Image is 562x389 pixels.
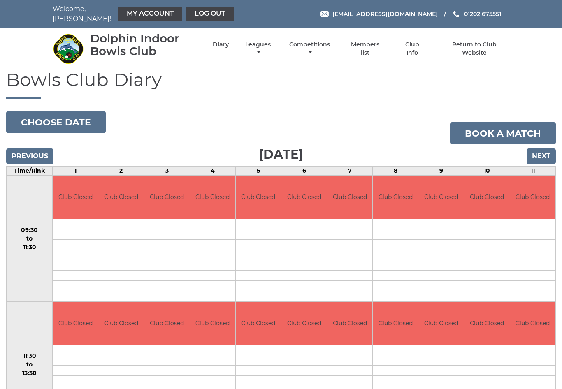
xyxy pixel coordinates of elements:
img: Email [320,11,329,17]
td: Time/Rink [7,167,53,176]
div: Dolphin Indoor Bowls Club [90,32,198,58]
td: Club Closed [190,302,235,345]
img: Dolphin Indoor Bowls Club [53,33,84,64]
td: Club Closed [53,302,98,345]
td: Club Closed [144,302,190,345]
td: Club Closed [510,176,555,219]
td: Club Closed [236,176,281,219]
td: 09:30 to 11:30 [7,176,53,302]
img: Phone us [453,11,459,17]
td: Club Closed [190,176,235,219]
td: 5 [235,167,281,176]
td: 4 [190,167,235,176]
span: 01202 675551 [464,10,501,18]
td: 10 [464,167,510,176]
td: Club Closed [510,302,555,345]
td: Club Closed [98,176,144,219]
td: Club Closed [144,176,190,219]
td: 8 [373,167,418,176]
nav: Welcome, [PERSON_NAME]! [53,4,236,24]
h1: Bowls Club Diary [6,69,556,99]
td: 9 [418,167,464,176]
a: Members list [346,41,384,57]
a: Leagues [243,41,273,57]
td: 6 [281,167,327,176]
a: Diary [213,41,229,49]
td: Club Closed [53,176,98,219]
td: 7 [327,167,373,176]
input: Next [527,148,556,164]
button: Choose date [6,111,106,133]
td: 2 [98,167,144,176]
td: Club Closed [373,176,418,219]
td: Club Closed [418,176,464,219]
a: My Account [118,7,182,21]
span: [EMAIL_ADDRESS][DOMAIN_NAME] [332,10,438,18]
a: Phone us 01202 675551 [452,9,501,19]
a: Log out [186,7,234,21]
a: Club Info [399,41,425,57]
a: Competitions [287,41,332,57]
a: Book a match [450,122,556,144]
td: Club Closed [464,176,510,219]
td: Club Closed [281,302,327,345]
td: Club Closed [373,302,418,345]
input: Previous [6,148,53,164]
td: Club Closed [281,176,327,219]
td: Club Closed [327,302,372,345]
td: 3 [144,167,190,176]
td: 1 [53,167,98,176]
td: Club Closed [464,302,510,345]
td: Club Closed [236,302,281,345]
td: Club Closed [98,302,144,345]
td: Club Closed [418,302,464,345]
a: Email [EMAIL_ADDRESS][DOMAIN_NAME] [320,9,438,19]
a: Return to Club Website [440,41,509,57]
td: 11 [510,167,555,176]
td: Club Closed [327,176,372,219]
